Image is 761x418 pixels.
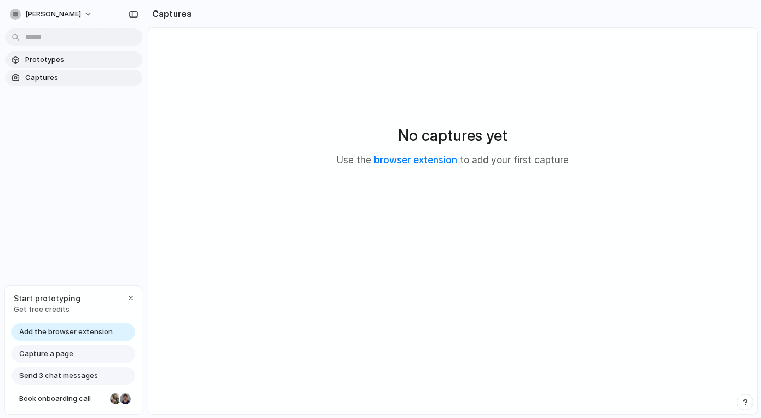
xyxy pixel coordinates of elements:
[374,154,457,165] a: browser extension
[19,327,113,337] span: Add the browser extension
[109,392,122,405] div: Nicole Kubica
[19,393,106,404] span: Book onboarding call
[19,370,98,381] span: Send 3 chat messages
[148,7,192,20] h2: Captures
[119,392,132,405] div: Christian Iacullo
[5,70,142,86] a: Captures
[337,153,569,168] p: Use the to add your first capture
[11,390,135,408] a: Book onboarding call
[19,348,73,359] span: Capture a page
[398,124,508,147] h2: No captures yet
[14,293,80,304] span: Start prototyping
[14,304,80,315] span: Get free credits
[5,51,142,68] a: Prototypes
[5,5,98,23] button: [PERSON_NAME]
[25,9,81,20] span: [PERSON_NAME]
[25,54,138,65] span: Prototypes
[25,72,138,83] span: Captures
